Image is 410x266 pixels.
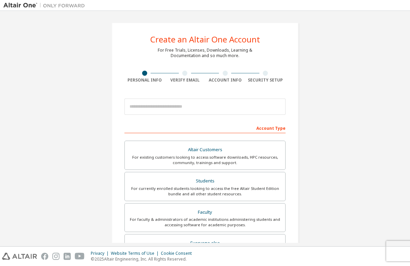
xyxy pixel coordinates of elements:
div: Website Terms of Use [111,251,161,256]
img: Altair One [3,2,88,9]
img: altair_logo.svg [2,253,37,260]
div: Everyone else [129,238,281,248]
div: Cookie Consent [161,251,196,256]
div: Verify Email [165,77,205,83]
div: Account Type [124,122,286,133]
div: Faculty [129,208,281,217]
div: For currently enrolled students looking to access the free Altair Student Edition bundle and all ... [129,186,281,197]
div: Account Info [205,77,245,83]
img: facebook.svg [41,253,48,260]
div: Altair Customers [129,145,281,155]
p: © 2025 Altair Engineering, Inc. All Rights Reserved. [91,256,196,262]
div: For Free Trials, Licenses, Downloads, Learning & Documentation and so much more. [158,48,252,58]
div: For existing customers looking to access software downloads, HPC resources, community, trainings ... [129,155,281,165]
img: youtube.svg [75,253,85,260]
div: Personal Info [124,77,165,83]
div: For faculty & administrators of academic institutions administering students and accessing softwa... [129,217,281,228]
div: Privacy [91,251,111,256]
div: Create an Altair One Account [150,35,260,43]
div: Security Setup [245,77,286,83]
div: Students [129,176,281,186]
img: instagram.svg [52,253,59,260]
img: linkedin.svg [64,253,71,260]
